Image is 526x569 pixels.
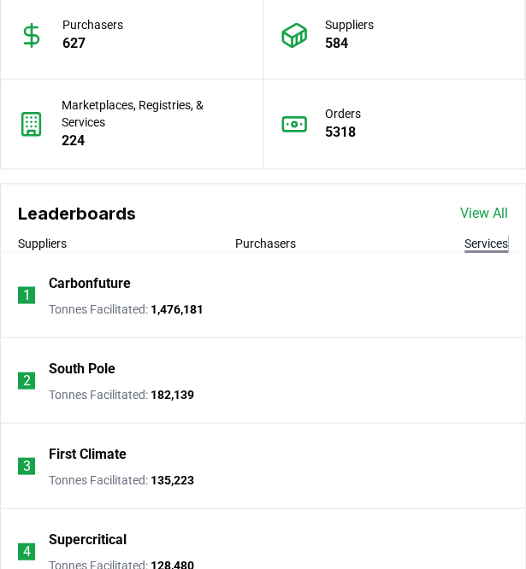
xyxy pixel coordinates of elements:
button: Suppliers [18,234,67,251]
p: 584 [325,33,374,54]
p: Tonnes Facilitated : [49,385,194,402]
p: 3 [23,455,31,476]
a: View All [460,203,508,224]
button: Services [464,234,508,251]
p: 224 [62,131,245,151]
p: 627 [62,33,123,54]
a: South Pole [49,358,115,378]
p: Tonnes Facilitated : [49,300,204,317]
p: Purchasers [62,16,123,33]
span: 1,476,181 [151,302,204,315]
span: 182,139 [151,387,194,401]
p: Suppliers [325,16,374,33]
button: Purchasers [235,234,296,251]
p: Marketplaces, Registries, & Services [62,97,245,131]
p: 4 [23,541,31,561]
a: Supercritical [49,529,127,549]
span: 135,223 [151,472,194,486]
p: Tonnes Facilitated : [49,471,194,488]
p: 2 [23,370,31,390]
p: Orders [325,105,361,122]
h3: Leaderboards [18,201,136,226]
a: Carbonfuture [49,273,131,293]
a: First Climate [49,443,127,464]
p: 5318 [325,122,361,143]
p: 1 [23,284,31,305]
